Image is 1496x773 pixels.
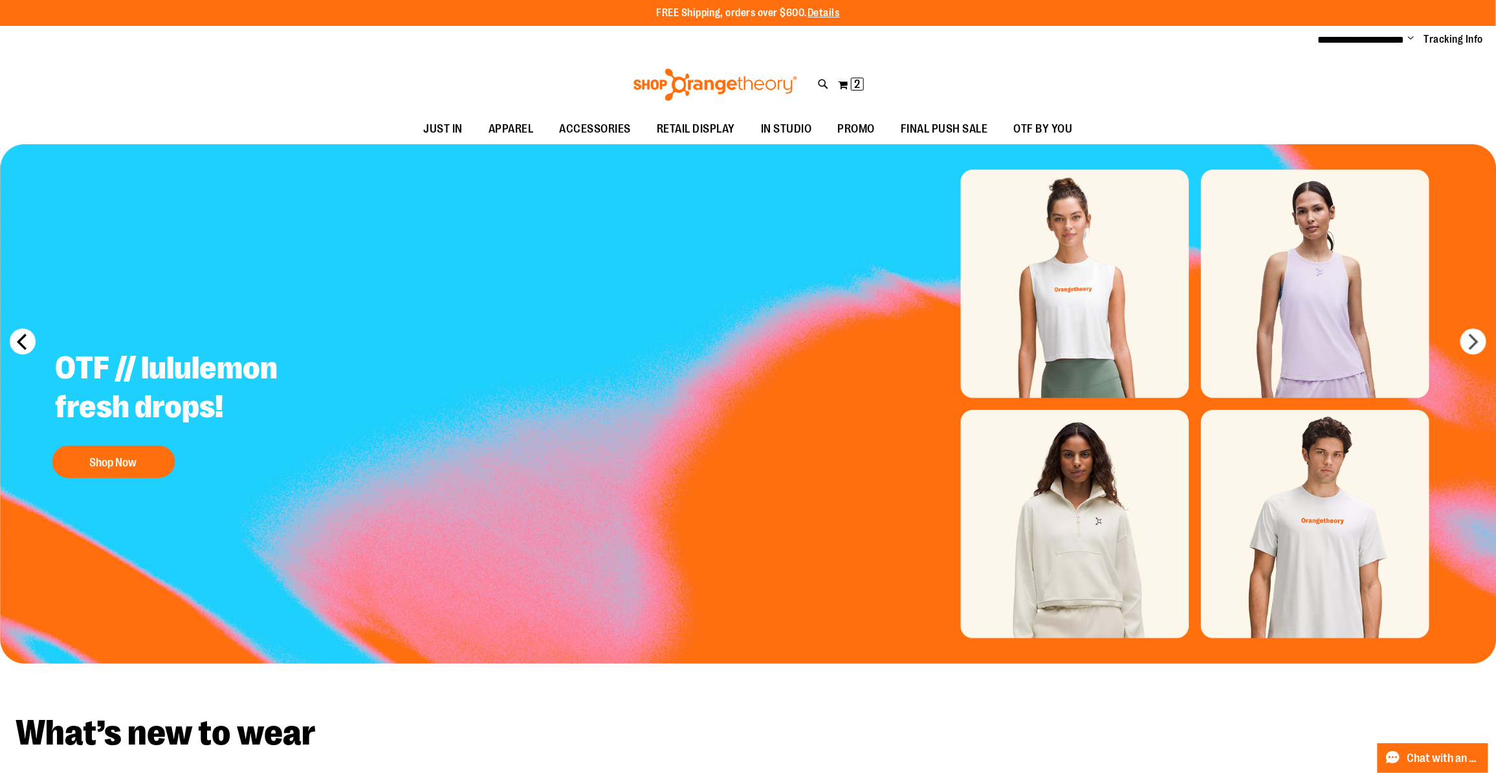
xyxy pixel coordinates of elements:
[1408,33,1414,46] button: Account menu
[901,114,988,144] span: FINAL PUSH SALE
[748,114,825,144] a: IN STUDIO
[16,715,1480,751] h2: What’s new to wear
[489,114,534,144] span: APPAREL
[1424,32,1484,47] a: Tracking Info
[476,114,547,144] a: APPAREL
[10,329,36,354] button: prev
[657,114,735,144] span: RETAIL DISPLAY
[825,114,888,144] a: PROMO
[411,114,476,144] a: JUST IN
[1378,743,1489,773] button: Chat with an Expert
[52,446,175,478] button: Shop Now
[855,78,861,91] span: 2
[547,114,644,144] a: ACCESSORIES
[644,114,748,144] a: RETAIL DISPLAY
[45,339,367,484] a: OTF // lululemon fresh drops! Shop Now
[888,114,1001,144] a: FINAL PUSH SALE
[1014,114,1073,144] span: OTF BY YOU
[838,114,875,144] span: PROMO
[1460,329,1486,354] button: next
[808,7,840,19] a: Details
[1407,752,1480,765] span: Chat with an Expert
[632,69,799,101] img: Shop Orangetheory
[45,339,367,439] h2: OTF // lululemon fresh drops!
[560,114,632,144] span: ACCESSORIES
[1001,114,1086,144] a: OTF BY YOU
[656,6,840,21] p: FREE Shipping, orders over $600.
[761,114,812,144] span: IN STUDIO
[424,114,463,144] span: JUST IN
